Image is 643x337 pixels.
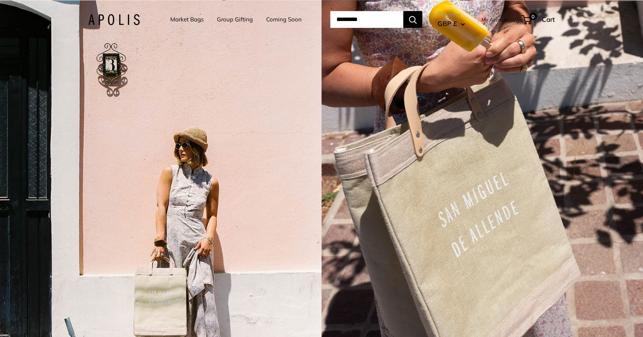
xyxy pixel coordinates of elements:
a: 0 Cart [522,13,555,26]
span: 0 [529,13,537,20]
button: Search [403,11,422,28]
span: Cart [542,15,555,23]
a: Market Bags [170,14,204,25]
img: Apolis [88,14,140,25]
a: My Account [481,15,509,24]
button: GBP £ [438,18,465,30]
a: Coming Soon [266,14,302,25]
a: Group Gifting [217,14,253,25]
span: GBP £ [438,19,457,28]
input: Search... [330,11,403,28]
span: Currency [438,9,465,20]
